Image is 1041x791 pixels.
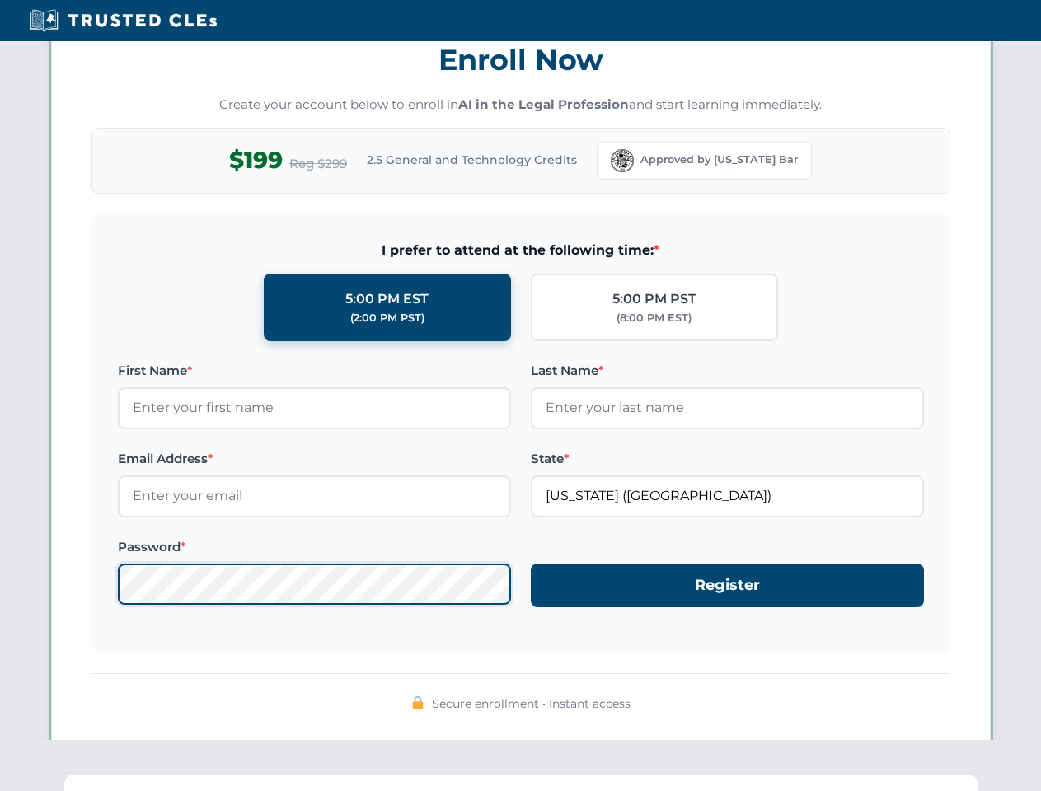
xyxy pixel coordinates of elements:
[458,96,629,112] strong: AI in the Legal Profession
[118,475,511,517] input: Enter your email
[411,696,424,709] img: 🔒
[531,564,924,607] button: Register
[367,151,577,169] span: 2.5 General and Technology Credits
[612,288,696,310] div: 5:00 PM PST
[118,449,511,469] label: Email Address
[229,142,283,179] span: $199
[118,361,511,381] label: First Name
[617,310,692,326] div: (8:00 PM EST)
[640,152,798,168] span: Approved by [US_STATE] Bar
[118,387,511,428] input: Enter your first name
[531,387,924,428] input: Enter your last name
[531,475,924,517] input: Florida (FL)
[531,449,924,469] label: State
[531,361,924,381] label: Last Name
[91,96,950,115] p: Create your account below to enroll in and start learning immediately.
[25,8,222,33] img: Trusted CLEs
[91,34,950,86] h3: Enroll Now
[350,310,424,326] div: (2:00 PM PST)
[345,288,429,310] div: 5:00 PM EST
[611,149,634,172] img: Florida Bar
[289,154,347,174] span: Reg $299
[432,695,631,713] span: Secure enrollment • Instant access
[118,537,511,557] label: Password
[118,240,924,261] span: I prefer to attend at the following time:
